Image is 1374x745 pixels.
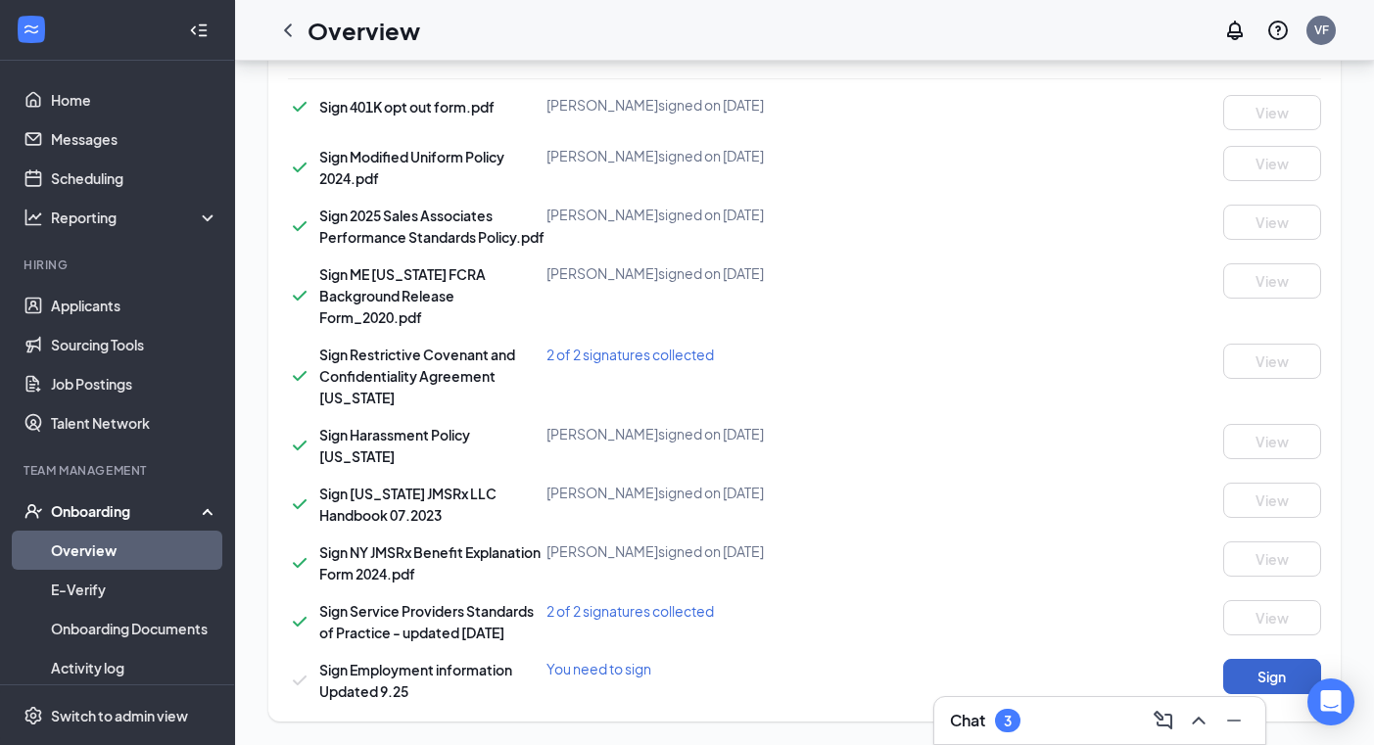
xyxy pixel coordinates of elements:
div: [PERSON_NAME] signed on [DATE] [546,205,891,224]
a: Overview [51,531,218,570]
a: Talent Network [51,403,218,442]
a: Messages [51,119,218,159]
a: Activity log [51,648,218,687]
span: Sign 2025 Sales Associates Performance Standards Policy.pdf [319,207,545,246]
svg: ChevronUp [1187,709,1210,732]
a: Scheduling [51,159,218,198]
svg: Checkmark [288,156,311,179]
div: VF [1314,22,1329,38]
a: Applicants [51,286,218,325]
svg: Checkmark [288,284,311,307]
h1: Overview [308,14,420,47]
svg: Checkmark [288,551,311,575]
svg: UserCheck [24,501,43,521]
span: Sign Restrictive Covenant and Confidentiality Agreement [US_STATE] [319,346,515,406]
button: View [1223,146,1321,181]
span: Sign ME [US_STATE] FCRA Background Release Form_2020.pdf [319,265,486,326]
a: Job Postings [51,364,218,403]
span: Sign Modified Uniform Policy 2024.pdf [319,148,504,187]
button: View [1223,600,1321,635]
svg: ChevronLeft [276,19,300,42]
span: Sign Employment information Updated 9.25 [319,661,512,700]
span: Sign NY JMSRx Benefit Explanation Form 2024.pdf [319,543,541,582]
svg: Collapse [189,21,209,40]
div: Hiring [24,256,214,273]
svg: Analysis [24,208,43,227]
button: View [1223,483,1321,518]
button: View [1223,424,1321,459]
div: [PERSON_NAME] signed on [DATE] [546,146,891,165]
button: View [1223,541,1321,577]
h3: Chat [950,710,985,731]
span: 2 of 2 signatures collected [546,346,714,363]
button: ComposeMessage [1148,705,1179,736]
a: E-Verify [51,570,218,609]
svg: Checkmark [288,492,311,516]
button: View [1223,263,1321,299]
svg: Checkmark [288,214,311,238]
svg: ComposeMessage [1152,709,1175,732]
svg: Checkmark [288,364,311,388]
svg: Checkmark [288,95,311,118]
svg: Checkmark [288,669,311,692]
div: 3 [1004,713,1012,729]
button: View [1223,95,1321,130]
svg: WorkstreamLogo [22,20,41,39]
svg: Settings [24,706,43,725]
span: Sign [US_STATE] JMSRx LLC Handbook 07.2023 [319,485,497,524]
div: Switch to admin view [51,706,188,725]
svg: Checkmark [288,610,311,633]
div: Open Intercom Messenger [1307,678,1354,725]
span: Sign Service Providers Standards of Practice - updated [DATE] [319,602,534,641]
svg: Checkmark [288,434,311,457]
a: Home [51,80,218,119]
div: Reporting [51,208,219,227]
a: Onboarding Documents [51,609,218,648]
div: You need to sign [546,659,891,678]
button: Sign [1223,659,1321,694]
svg: QuestionInfo [1266,19,1290,42]
svg: Notifications [1223,19,1247,42]
button: View [1223,344,1321,379]
div: Team Management [24,462,214,479]
div: [PERSON_NAME] signed on [DATE] [546,263,891,283]
span: Sign Harassment Policy [US_STATE] [319,426,470,465]
span: 2 of 2 signatures collected [546,602,714,620]
span: Sign 401K opt out form.pdf [319,98,495,116]
button: View [1223,205,1321,240]
svg: Minimize [1222,709,1246,732]
div: [PERSON_NAME] signed on [DATE] [546,424,891,443]
button: ChevronUp [1183,705,1214,736]
button: Minimize [1218,705,1250,736]
div: [PERSON_NAME] signed on [DATE] [546,95,891,115]
div: [PERSON_NAME] signed on [DATE] [546,541,891,561]
div: Onboarding [51,501,202,521]
a: Sourcing Tools [51,325,218,364]
div: [PERSON_NAME] signed on [DATE] [546,483,891,502]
